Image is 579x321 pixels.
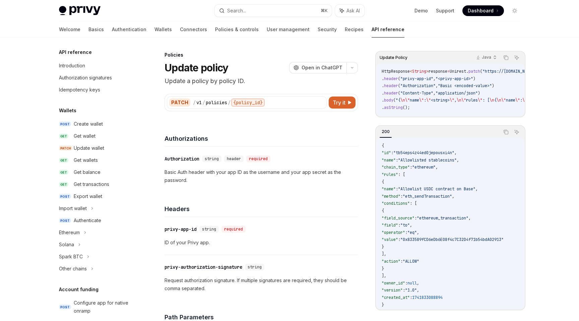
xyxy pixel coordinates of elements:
span: 1741833088894 [412,295,443,300]
span: GET [59,134,68,139]
span: "privy-app-id" [400,76,433,81]
span: \" [501,98,506,103]
span: \n [457,98,461,103]
button: Open in ChatGPT [289,62,346,73]
span: \n [400,98,405,103]
span: null [407,280,417,286]
span: "action" [382,259,400,264]
span: <string> [431,98,450,103]
span: POST [59,194,71,199]
span: string [202,227,216,232]
span: , [454,98,457,103]
div: v1 [196,99,202,106]
span: \n [497,98,501,103]
div: Update wallet [74,144,104,152]
span: POST [59,218,71,223]
span: : [400,259,403,264]
div: privy-app-id [165,226,197,233]
span: : [410,295,412,300]
a: POSTExport wallet [54,190,139,202]
p: Java [482,55,491,60]
a: Basics [88,21,104,38]
span: ( [398,76,400,81]
span: . [382,83,384,88]
span: : [398,222,400,228]
span: , [417,287,419,293]
span: : [410,165,412,170]
span: : [400,194,403,199]
span: "name" [382,186,396,192]
span: ) [478,90,480,96]
div: Search... [227,7,246,15]
span: "version" [382,287,403,293]
span: \" [478,98,482,103]
a: Authorization signatures [54,72,139,84]
span: body [384,98,393,103]
span: "field_source" [382,215,414,221]
span: { [494,98,497,103]
span: "tb54eps4z44ed0jepousxi4n" [393,150,454,155]
span: "method" [382,194,400,199]
span: } [382,244,384,250]
a: GETGet wallets [54,154,139,166]
div: policies [206,99,227,106]
span: "conditions" [382,201,410,206]
span: . [382,90,384,96]
span: POST [59,305,71,310]
span: { [382,208,384,213]
span: = [447,69,450,74]
span: "ethereum_transaction" [417,215,468,221]
div: / [202,99,205,106]
span: \" [405,98,410,103]
span: : [414,215,417,221]
span: "owner_id" [382,280,405,286]
span: string [248,264,262,270]
span: string [205,156,219,162]
a: Idempotency keys [54,84,139,96]
span: : [ [398,172,405,177]
span: name [506,98,515,103]
span: ], [382,273,386,278]
div: Configure app for native onramp [74,299,135,315]
button: Try it [329,97,356,109]
span: "eq" [407,230,417,235]
span: : [ [482,98,490,103]
span: . [382,98,384,103]
span: Try it [333,99,345,107]
span: \" [426,98,431,103]
span: Dashboard [468,7,494,14]
a: POSTAuthenticate [54,214,139,227]
div: Authorization signatures [59,74,112,82]
span: "field" [382,222,398,228]
div: / [193,99,196,106]
span: "application/json" [436,90,478,96]
span: "ethereum" [412,165,436,170]
span: : [403,287,405,293]
span: , [454,150,457,155]
span: "rules" [382,172,398,177]
span: "name" [382,157,396,163]
a: Introduction [54,60,139,72]
h5: API reference [59,48,92,56]
span: ) [492,83,494,88]
a: GETGet balance [54,166,139,178]
span: . [382,76,384,81]
h5: Account funding [59,285,99,294]
a: POSTConfigure app for native onramp [54,297,139,317]
a: Connectors [180,21,207,38]
span: } [382,302,384,308]
span: "0x833589fCD6eDb6E08f4c7C32D4f71b54bdA02913" [400,237,504,242]
span: "<privy-app-id>" [436,76,473,81]
a: Authentication [112,21,146,38]
span: "{ [396,98,400,103]
span: asString [384,105,403,110]
span: { [382,143,384,148]
span: ⌘ K [321,8,328,13]
p: Update a policy by policy ID. [165,76,358,86]
span: Open in ChatGPT [302,64,342,71]
span: response [429,69,447,74]
div: Policies [165,52,358,58]
span: String [412,69,426,74]
span: ) [473,76,475,81]
span: "Allowlisted stablecoins" [398,157,457,163]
